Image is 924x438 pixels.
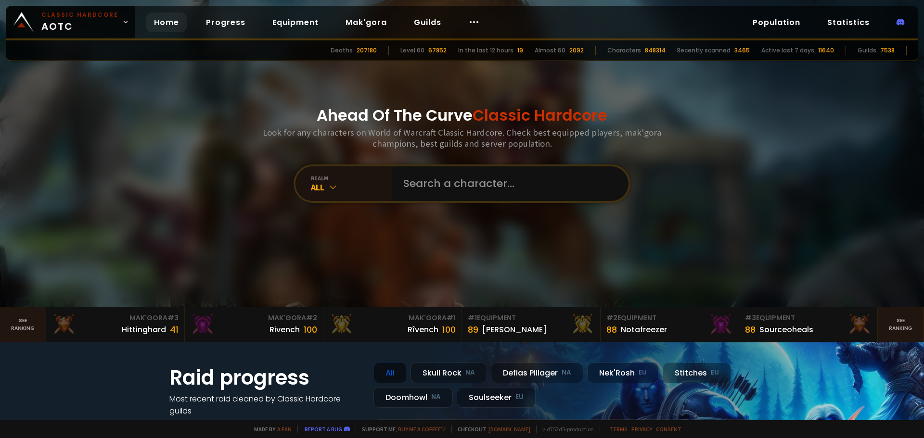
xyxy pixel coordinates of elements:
[398,166,617,201] input: Search a character...
[562,368,571,377] small: NA
[357,46,377,55] div: 207180
[451,425,530,433] span: Checkout
[248,425,292,433] span: Made by
[606,313,733,323] div: Equipment
[41,11,118,19] small: Classic Hardcore
[820,13,877,32] a: Statistics
[46,307,185,342] a: Mak'Gora#3Hittinghard41
[465,368,475,377] small: NA
[170,323,179,336] div: 41
[317,104,607,127] h1: Ahead Of The Curve
[457,387,536,408] div: Soulseeker
[311,182,392,193] div: All
[878,307,924,342] a: Seeranking
[185,307,323,342] a: Mak'Gora#2Rivench100
[621,324,667,336] div: Notafreezer
[122,324,166,336] div: Hittinghard
[491,363,583,383] div: Defias Pillager
[311,175,392,182] div: realm
[428,46,447,55] div: 67852
[656,425,681,433] a: Consent
[447,313,456,323] span: # 1
[169,417,232,428] a: See all progress
[734,46,750,55] div: 3465
[265,13,326,32] a: Equipment
[468,323,478,336] div: 89
[458,46,513,55] div: In the last 12 hours
[398,425,446,433] a: Buy me a coffee
[587,363,659,383] div: Nek'Rosh
[277,425,292,433] a: a fan
[305,425,342,433] a: Report a bug
[645,46,666,55] div: 848314
[146,13,187,32] a: Home
[631,425,652,433] a: Privacy
[462,307,601,342] a: #1Equipment89[PERSON_NAME]
[606,323,617,336] div: 88
[167,313,179,323] span: # 3
[198,13,253,32] a: Progress
[482,324,547,336] div: [PERSON_NAME]
[745,323,756,336] div: 88
[304,323,317,336] div: 100
[41,11,118,34] span: AOTC
[52,313,179,323] div: Mak'Gora
[517,46,523,55] div: 19
[739,307,878,342] a: #3Equipment88Sourceoheals
[331,46,353,55] div: Deaths
[431,392,441,402] small: NA
[338,13,395,32] a: Mak'gora
[818,46,834,55] div: 11640
[601,307,739,342] a: #2Equipment88Notafreezer
[711,368,719,377] small: EU
[406,13,449,32] a: Guilds
[745,313,756,323] span: # 3
[535,46,565,55] div: Almost 60
[306,313,317,323] span: # 2
[269,324,300,336] div: Rivench
[356,425,446,433] span: Support me,
[408,324,438,336] div: Rîvench
[468,313,477,323] span: # 1
[400,46,424,55] div: Level 60
[6,6,135,38] a: Classic HardcoreAOTC
[663,363,731,383] div: Stitches
[761,46,814,55] div: Active last 7 days
[373,363,407,383] div: All
[607,46,641,55] div: Characters
[745,313,872,323] div: Equipment
[880,46,895,55] div: 7538
[759,324,813,336] div: Sourceoheals
[329,313,456,323] div: Mak'Gora
[606,313,617,323] span: # 2
[411,363,487,383] div: Skull Rock
[677,46,731,55] div: Recently scanned
[323,307,462,342] a: Mak'Gora#1Rîvench100
[169,393,362,417] h4: Most recent raid cleaned by Classic Hardcore guilds
[442,323,456,336] div: 100
[259,127,665,149] h3: Look for any characters on World of Warcraft Classic Hardcore. Check best equipped players, mak'g...
[639,368,647,377] small: EU
[169,363,362,393] h1: Raid progress
[191,313,317,323] div: Mak'Gora
[468,313,594,323] div: Equipment
[373,387,453,408] div: Doomhowl
[569,46,584,55] div: 2092
[473,104,607,126] span: Classic Hardcore
[515,392,524,402] small: EU
[858,46,876,55] div: Guilds
[536,425,594,433] span: v. d752d5 - production
[745,13,808,32] a: Population
[488,425,530,433] a: [DOMAIN_NAME]
[610,425,628,433] a: Terms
